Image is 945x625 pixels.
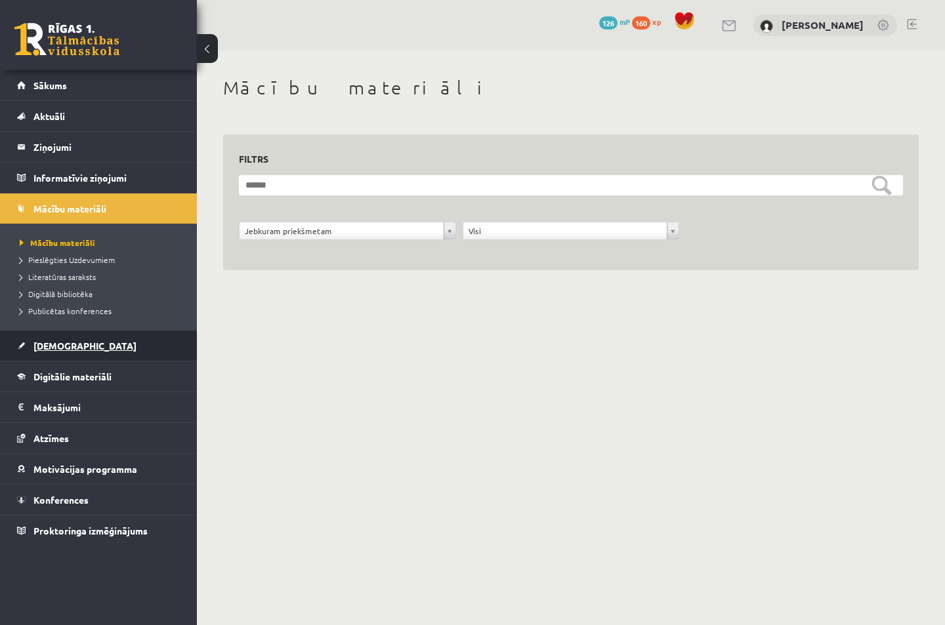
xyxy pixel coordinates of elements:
a: Literatūras saraksts [20,271,184,283]
span: Mācību materiāli [20,237,95,248]
a: Proktoringa izmēģinājums [17,515,180,546]
a: Digitālie materiāli [17,361,180,392]
a: Mācību materiāli [17,193,180,224]
legend: Maksājumi [33,392,180,422]
a: [PERSON_NAME] [782,18,864,31]
legend: Informatīvie ziņojumi [33,163,180,193]
a: Ziņojumi [17,132,180,162]
a: Aktuāli [17,101,180,131]
span: Publicētas konferences [20,306,112,316]
img: Kirils Ivaņeckis [760,20,773,33]
span: Motivācijas programma [33,463,137,475]
h1: Mācību materiāli [223,77,919,99]
a: Digitālā bibliotēka [20,288,184,300]
a: [DEMOGRAPHIC_DATA] [17,331,180,361]
h3: Filtrs [239,150,887,168]
a: Mācību materiāli [20,237,184,249]
span: Mācību materiāli [33,203,106,214]
span: Atzīmes [33,432,69,444]
a: Rīgas 1. Tālmācības vidusskola [14,23,119,56]
a: Jebkuram priekšmetam [240,222,455,239]
span: mP [619,16,630,27]
a: 126 mP [599,16,630,27]
span: Sākums [33,79,67,91]
span: Jebkuram priekšmetam [245,222,438,239]
legend: Ziņojumi [33,132,180,162]
a: Publicētas konferences [20,305,184,317]
a: Visi [463,222,679,239]
span: Proktoringa izmēģinājums [33,525,148,536]
span: xp [652,16,661,27]
span: Literatūras saraksts [20,272,96,282]
a: Informatīvie ziņojumi [17,163,180,193]
span: [DEMOGRAPHIC_DATA] [33,340,136,352]
span: Visi [469,222,662,239]
span: Digitālie materiāli [33,371,112,382]
span: Konferences [33,494,89,506]
span: Digitālā bibliotēka [20,289,93,299]
a: Atzīmes [17,423,180,453]
span: Aktuāli [33,110,65,122]
a: Maksājumi [17,392,180,422]
span: 126 [599,16,618,30]
a: Sākums [17,70,180,100]
a: Pieslēgties Uzdevumiem [20,254,184,266]
span: Pieslēgties Uzdevumiem [20,254,115,265]
span: 160 [632,16,650,30]
a: Motivācijas programma [17,454,180,484]
a: Konferences [17,485,180,515]
a: 160 xp [632,16,667,27]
